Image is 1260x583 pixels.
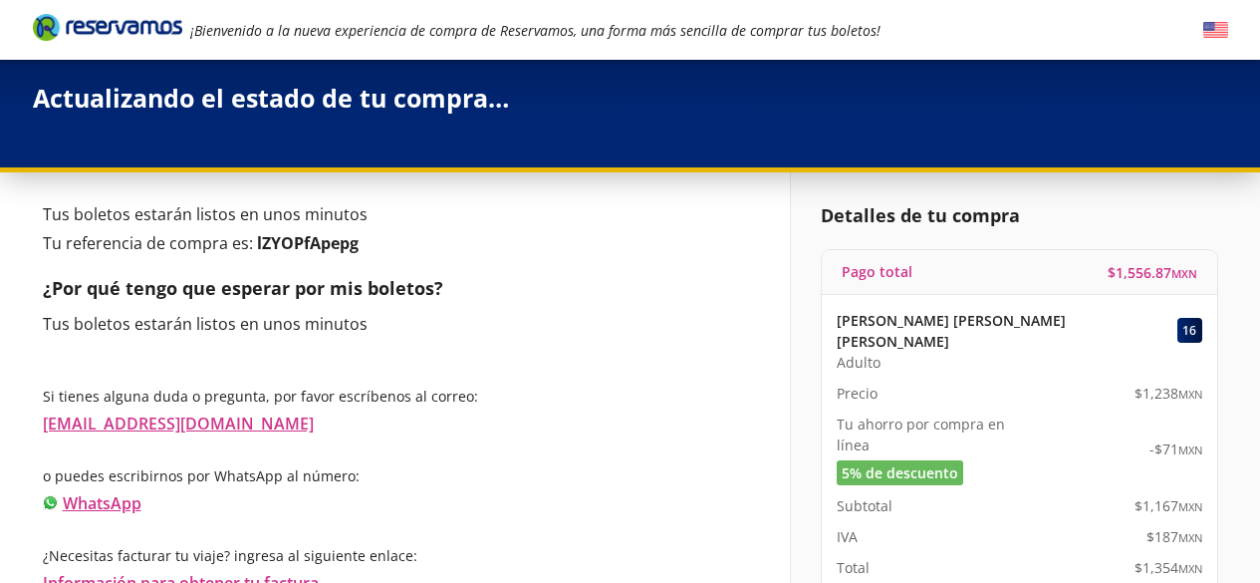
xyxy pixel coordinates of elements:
span: $ 187 [1146,526,1202,547]
span: -$ 71 [1149,438,1202,459]
p: Precio [837,383,878,404]
small: MXN [1171,266,1197,281]
a: Brand Logo [33,12,182,48]
p: ¿Necesitas facturar tu viaje? ingresa al siguiente enlace: [43,545,760,566]
span: $ 1,556.87 [1108,262,1197,283]
span: $ 1,354 [1134,557,1202,578]
span: Adulto [837,352,881,373]
p: Tus boletos estarán listos en unos minutos [43,312,760,336]
p: Subtotal [837,495,892,516]
button: English [1203,18,1228,43]
span: 5% de descuento [842,462,958,483]
small: MXN [1178,499,1202,514]
p: Actualizando el estado de tu compra… [33,80,1228,118]
p: o puedes escribirnos por WhatsApp al número: [43,465,760,486]
p: Pago total [842,261,912,282]
small: MXN [1178,561,1202,576]
p: IVA [837,526,858,547]
b: lZYOPfApepg [257,232,359,254]
p: Total [837,557,870,578]
p: Tu ahorro por compra en línea [837,414,1020,455]
small: MXN [1178,530,1202,545]
p: [PERSON_NAME] [PERSON_NAME] [PERSON_NAME] [837,310,1172,352]
small: MXN [1178,442,1202,457]
a: WhatsApp [63,492,141,514]
span: $ 1,238 [1134,383,1202,404]
span: $ 1,167 [1134,495,1202,516]
a: [EMAIL_ADDRESS][DOMAIN_NAME] [43,413,314,435]
i: Brand Logo [33,12,182,42]
p: Tus boletos estarán listos en unos minutos [43,202,760,226]
p: Tu referencia de compra es: [43,231,760,255]
em: ¡Bienvenido a la nueva experiencia de compra de Reservamos, una forma más sencilla de comprar tus... [190,21,881,40]
div: 16 [1177,318,1202,343]
small: MXN [1178,387,1202,402]
p: Si tienes alguna duda o pregunta, por favor escríbenos al correo: [43,386,760,407]
p: Detalles de tu compra [821,202,1218,229]
p: ¿Por qué tengo que esperar por mis boletos? [43,275,760,302]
